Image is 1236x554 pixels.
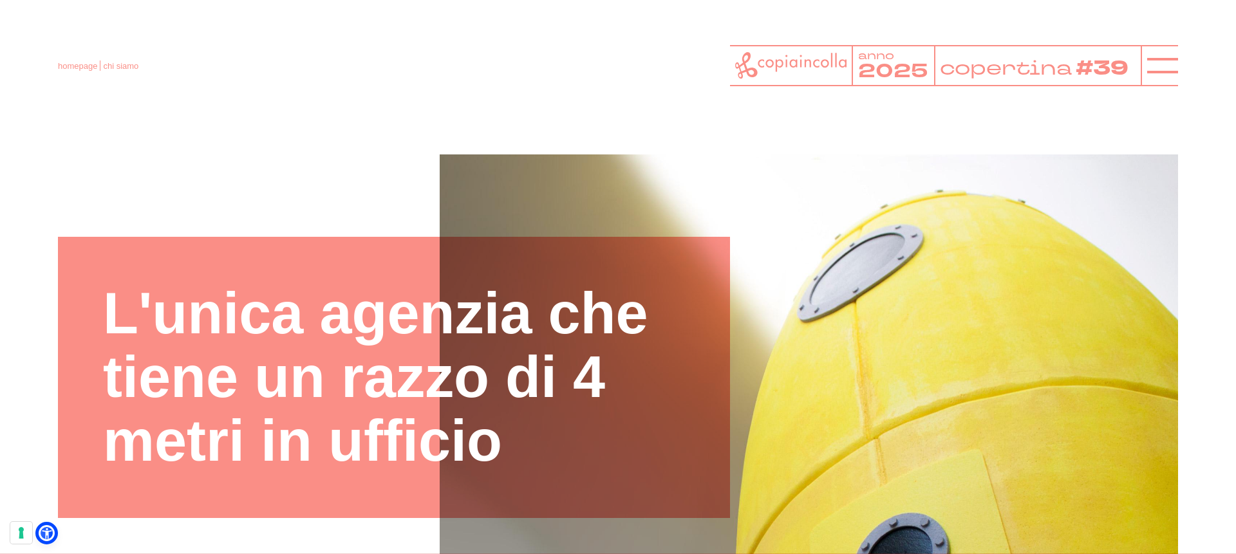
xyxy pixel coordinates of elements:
span: chi siamo [103,61,138,71]
tspan: 2025 [858,59,928,85]
button: Le tue preferenze relative al consenso per le tecnologie di tracciamento [10,522,32,544]
tspan: #39 [1080,54,1134,83]
h1: L'unica agenzia che tiene un razzo di 4 metri in ufficio [103,282,685,473]
tspan: copertina [939,54,1076,81]
tspan: anno [858,48,894,63]
a: Open Accessibility Menu [39,525,55,541]
a: homepage [58,61,97,71]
